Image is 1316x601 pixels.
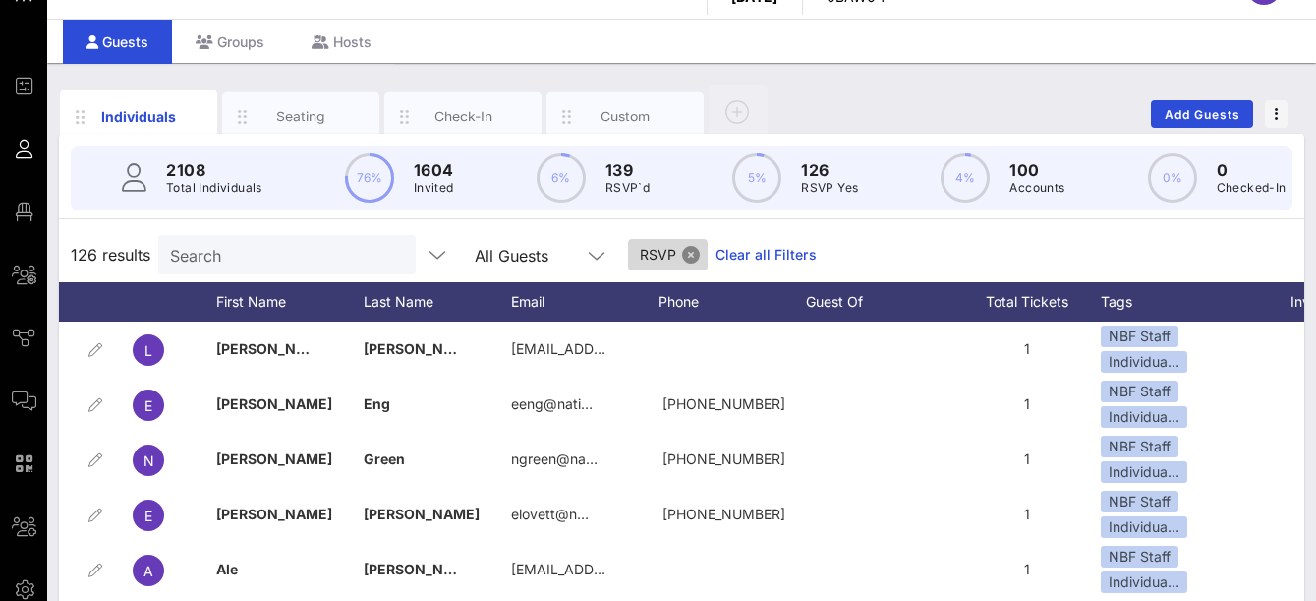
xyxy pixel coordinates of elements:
div: All Guests [475,247,548,265]
span: +18056303998 [662,451,785,467]
span: A [143,563,153,579]
div: Individuals [95,106,183,127]
p: RSVP Yes [801,178,858,198]
span: E [144,508,152,524]
p: 2108 [166,158,262,182]
div: Custom [582,107,669,126]
p: RSVP`d [605,178,650,198]
div: 1 [953,377,1101,432]
span: [PERSON_NAME] [216,506,332,522]
div: First Name [216,282,364,322]
a: Clear all Filters [715,244,817,266]
span: +13145830582 [662,506,785,522]
span: [PERSON_NAME] [216,395,332,412]
div: Individua… [1101,351,1187,373]
div: Phone [658,282,806,322]
span: N [143,452,154,469]
div: Check-In [420,107,507,126]
span: Ale [216,561,238,577]
div: Groups [172,20,288,64]
div: NBF Staff [1101,381,1178,402]
p: 126 [801,158,858,182]
span: [EMAIL_ADDRESS][DOMAIN_NAME] [511,561,748,577]
div: NBF Staff [1101,326,1178,347]
div: Hosts [288,20,395,64]
span: [PERSON_NAME] [216,340,332,357]
div: NBF Staff [1101,436,1178,457]
p: Accounts [1009,178,1064,198]
p: 0 [1217,158,1287,182]
span: [PERSON_NAME] [364,506,480,522]
div: 1 [953,432,1101,487]
div: Guests [63,20,172,64]
span: [EMAIL_ADDRESS][DOMAIN_NAME] [511,340,748,357]
div: 1 [953,487,1101,542]
div: Last Name [364,282,511,322]
div: NBF Staff [1101,491,1178,512]
div: Individua… [1101,516,1187,538]
p: Checked-In [1217,178,1287,198]
span: [PERSON_NAME] [364,340,480,357]
div: Seating [257,107,345,126]
div: 1 [953,322,1101,377]
button: Close [682,246,700,264]
p: eeng@nati… [511,377,593,432]
div: Total Tickets [953,282,1101,322]
p: 1604 [414,158,454,182]
div: Individua… [1101,406,1187,428]
div: Tags [1101,282,1268,322]
div: All Guests [463,235,620,274]
span: [PERSON_NAME] [216,451,332,467]
p: Invited [414,178,454,198]
div: Individua… [1101,461,1187,483]
div: Email [511,282,658,322]
p: ngreen@na… [511,432,598,487]
p: elovett@n… [511,487,589,542]
div: Individua… [1101,571,1187,593]
div: Guest Of [806,282,953,322]
span: 126 results [71,243,150,267]
span: Green [364,451,405,467]
span: Eng [364,395,390,412]
button: Add Guests [1151,100,1253,128]
p: 100 [1009,158,1064,182]
span: L [144,342,152,359]
span: +19096416180 [662,395,785,412]
div: NBF Staff [1101,546,1178,568]
p: 139 [605,158,650,182]
p: Total Individuals [166,178,262,198]
span: E [144,397,152,414]
div: 1 [953,542,1101,597]
span: Add Guests [1164,107,1241,122]
span: RSVP [640,239,696,270]
span: [PERSON_NAME] [364,561,480,577]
